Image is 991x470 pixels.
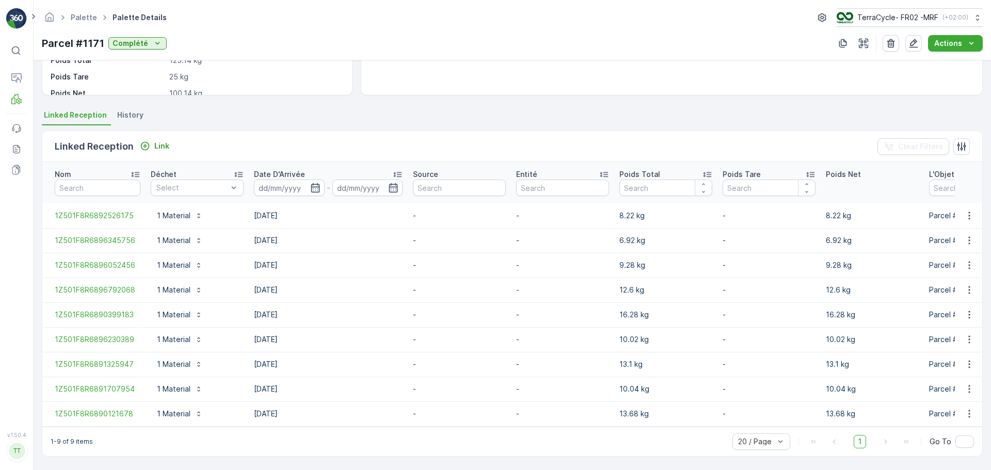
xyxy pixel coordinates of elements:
[42,36,104,51] p: Parcel #1171
[413,310,506,320] p: -
[157,210,190,221] p: 1 Material
[151,282,209,298] button: 1 Material
[157,235,190,246] p: 1 Material
[157,285,190,295] p: 1 Material
[117,110,143,120] span: History
[157,260,190,270] p: 1 Material
[249,377,408,401] td: [DATE]
[516,285,609,295] p: -
[413,334,506,345] p: -
[55,169,71,180] p: Nom
[6,440,27,462] button: TT
[249,327,408,352] td: [DATE]
[249,278,408,302] td: [DATE]
[55,409,140,419] a: 1Z501F8R6890121678
[413,210,506,221] p: -
[55,210,140,221] span: 1Z501F8R6892526175
[723,235,816,246] p: -
[826,384,919,394] p: 10.04 kg
[934,38,962,48] p: Actions
[837,12,853,23] img: terracycle.png
[619,409,712,419] p: 13.68 kg
[55,260,140,270] a: 1Z501F8R6896052456
[413,285,506,295] p: -
[55,235,140,246] span: 1Z501F8R6896345756
[516,409,609,419] p: -
[151,331,209,348] button: 1 Material
[723,260,816,270] p: -
[9,443,25,459] div: TT
[826,310,919,320] p: 16.28 kg
[249,203,408,228] td: [DATE]
[877,138,949,155] button: Clear Filters
[51,55,165,66] p: Poids Total
[6,432,27,438] span: v 1.50.4
[723,334,816,345] p: -
[826,210,919,221] p: 8.22 kg
[826,235,919,246] p: 6.92 kg
[6,8,27,29] img: logo
[249,352,408,377] td: [DATE]
[413,359,506,369] p: -
[151,306,209,323] button: 1 Material
[930,436,951,447] span: Go To
[51,437,93,446] p: 1-9 of 9 items
[516,180,609,196] input: Search
[826,169,861,180] p: Poids Net
[723,169,761,180] p: Poids Tare
[723,285,816,295] p: -
[619,384,712,394] p: 10.04 kg
[249,302,408,327] td: [DATE]
[55,359,140,369] a: 1Z501F8R6891325947
[723,384,816,394] p: -
[157,384,190,394] p: 1 Material
[71,13,97,22] a: Palette
[55,384,140,394] a: 1Z501F8R6891707954
[55,285,140,295] a: 1Z501F8R6896792068
[151,381,209,397] button: 1 Material
[413,260,506,270] p: -
[619,359,712,369] p: 13.1 kg
[169,88,341,99] p: 100.14 kg
[249,253,408,278] td: [DATE]
[413,409,506,419] p: -
[516,210,609,221] p: -
[51,88,165,99] p: Poids Net
[826,334,919,345] p: 10.02 kg
[826,359,919,369] p: 13.1 kg
[516,359,609,369] p: -
[254,169,305,180] p: Date D'Arrivée
[516,169,537,180] p: Entité
[723,310,816,320] p: -
[516,310,609,320] p: -
[151,232,209,249] button: 1 Material
[854,435,866,448] span: 1
[619,285,712,295] p: 12.6 kg
[249,401,408,426] td: [DATE]
[619,210,712,221] p: 8.22 kg
[249,228,408,253] td: [DATE]
[151,257,209,273] button: 1 Material
[619,310,712,320] p: 16.28 kg
[254,180,325,196] input: dd/mm/yyyy
[516,334,609,345] p: -
[55,139,134,154] p: Linked Reception
[332,180,403,196] input: dd/mm/yyyy
[151,169,177,180] p: Déchet
[898,141,943,152] p: Clear Filters
[136,140,173,152] button: Link
[723,210,816,221] p: -
[619,235,712,246] p: 6.92 kg
[413,235,506,246] p: -
[857,12,938,23] p: TerraCycle- FR02 -MRF
[327,182,330,194] p: -
[156,183,228,193] p: Select
[837,8,983,27] button: TerraCycle- FR02 -MRF(+02:00)
[55,334,140,345] a: 1Z501F8R6896230389
[55,310,140,320] a: 1Z501F8R6890399183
